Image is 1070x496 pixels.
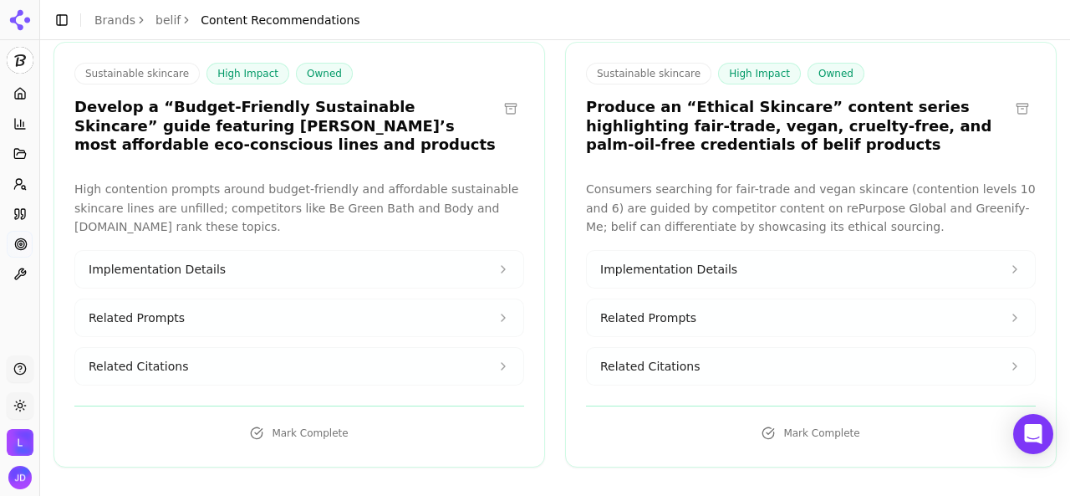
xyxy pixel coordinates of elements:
p: High contention prompts around budget-friendly and affordable sustainable skincare lines are unfi... [74,180,524,237]
button: Current brand: belif [7,47,33,74]
button: Related Prompts [587,299,1035,336]
span: Implementation Details [600,261,737,278]
a: Brands [94,13,135,27]
span: Owned [296,63,353,84]
h3: Develop a “Budget-Friendly Sustainable Skincare” guide featuring [PERSON_NAME]’s most affordable ... [74,98,497,155]
button: Mark Complete [586,420,1036,447]
span: Owned [808,63,864,84]
button: Implementation Details [587,251,1035,288]
span: High Impact [718,63,801,84]
img: LG H&H [7,429,33,456]
button: Archive recommendation [497,95,524,122]
span: Related Prompts [89,309,185,326]
span: Content Recommendations [201,12,359,28]
p: Consumers searching for fair-trade and vegan skincare (contention levels 10 and 6) are guided by ... [586,180,1036,237]
button: Mark Complete [74,420,524,447]
h3: Produce an “Ethical Skincare” content series highlighting fair-trade, vegan, cruelty-free, and pa... [586,98,1009,155]
img: belif [7,47,33,74]
span: Sustainable skincare [74,63,200,84]
span: Related Citations [89,358,188,375]
span: Sustainable skincare [586,63,711,84]
span: Implementation Details [89,261,226,278]
button: Open user button [8,466,32,489]
span: Related Citations [600,358,700,375]
a: belif [155,12,181,28]
button: Related Citations [75,348,523,385]
button: Open organization switcher [7,429,33,456]
button: Related Prompts [75,299,523,336]
div: Open Intercom Messenger [1013,414,1053,454]
button: Related Citations [587,348,1035,385]
img: Juan Dolan [8,466,32,489]
button: Implementation Details [75,251,523,288]
button: Archive recommendation [1009,95,1036,122]
span: High Impact [206,63,289,84]
span: Related Prompts [600,309,696,326]
nav: breadcrumb [94,12,360,28]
